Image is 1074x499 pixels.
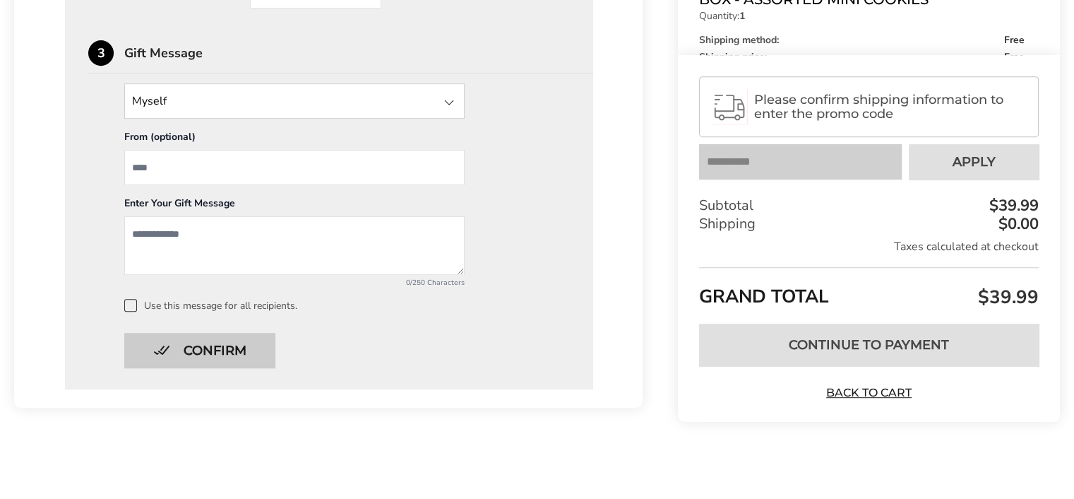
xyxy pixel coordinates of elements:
[699,324,1039,366] button: Continue to Payment
[1004,52,1025,62] span: Free
[124,130,465,150] div: From (optional)
[699,197,1039,216] div: Subtotal
[974,285,1039,310] span: $39.99
[995,217,1039,233] div: $0.00
[699,216,1039,234] div: Shipping
[124,299,570,312] label: Use this message for all recipients.
[699,268,1039,314] div: GRAND TOTAL
[124,216,465,275] textarea: Add a message
[986,199,1039,214] div: $39.99
[1004,35,1025,45] span: Free
[699,52,1025,62] div: Shipping price:
[699,35,1025,45] div: Shipping method:
[124,83,465,119] input: State
[699,240,1039,255] div: Taxes calculated at checkout
[953,156,996,169] span: Apply
[739,9,745,23] strong: 1
[754,93,1026,122] span: Please confirm shipping information to enter the promo code
[124,196,465,216] div: Enter Your Gift Message
[909,145,1039,180] button: Apply
[124,333,275,368] button: Confirm button
[88,40,114,66] div: 3
[124,278,465,288] div: 0/250 Characters
[820,385,919,401] a: Back to Cart
[699,11,1025,21] p: Quantity:
[124,150,465,185] input: From
[124,47,593,59] div: Gift Message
